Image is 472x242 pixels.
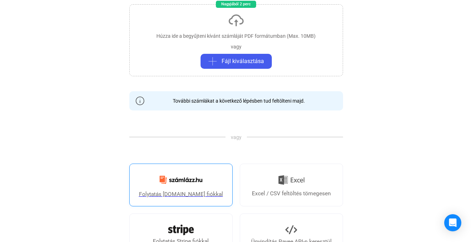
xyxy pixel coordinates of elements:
img: Stripe [168,225,194,235]
img: Számlázz.hu [155,171,207,188]
a: Folytatás [DOMAIN_NAME] fiókkal [129,164,233,206]
a: Excel / CSV feltöltés tömegesen [240,164,343,206]
span: vagy [225,134,247,141]
button: plus-greyFájl kiválasztása [201,54,272,69]
div: Open Intercom Messenger [444,214,461,231]
div: Nagyjából 2 perc [216,1,256,8]
img: info-grey-outline [136,97,144,105]
img: Excel [278,173,305,187]
div: Húzza ide a begyűjteni kívánt számláját PDF formátumban (Max. 10MB) [156,32,316,40]
img: API [285,224,297,236]
div: Excel / CSV feltöltés tömegesen [252,189,331,198]
div: vagy [231,43,242,50]
div: További számlákat a következő lépésben tud feltölteni majd. [167,97,305,104]
img: upload-cloud [228,12,245,29]
img: plus-grey [208,57,217,66]
div: Folytatás [DOMAIN_NAME] fiókkal [139,190,223,199]
span: Fájl kiválasztása [222,57,264,66]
